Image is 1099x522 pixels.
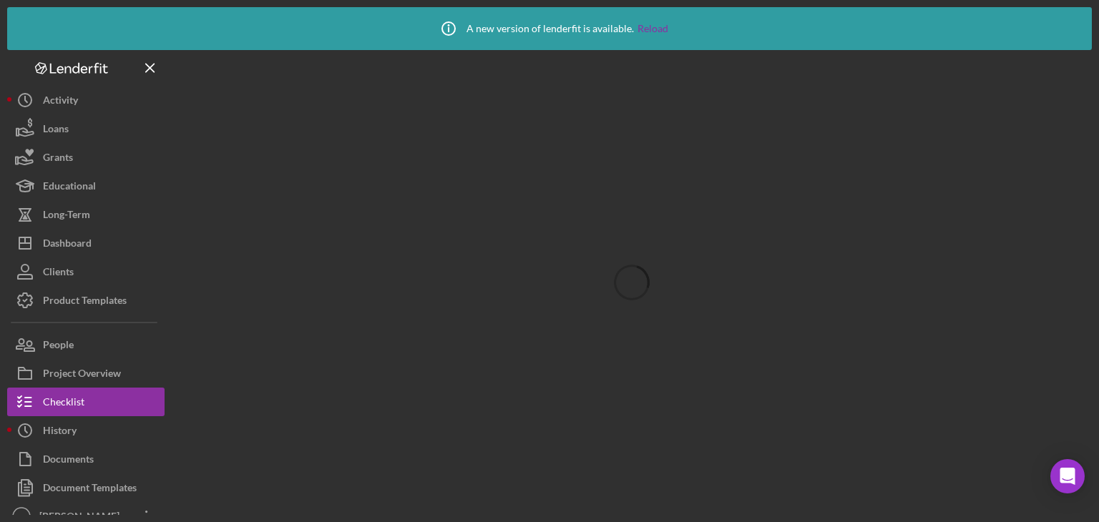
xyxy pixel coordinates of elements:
div: History [43,416,77,448]
button: Document Templates [7,473,165,502]
div: Activity [43,86,78,118]
button: Grants [7,143,165,172]
button: Activity [7,86,165,114]
div: Grants [43,143,73,175]
div: A new version of lenderfit is available. [431,11,668,46]
button: Product Templates [7,286,165,315]
button: Clients [7,257,165,286]
div: Long-Term [43,200,90,232]
button: Project Overview [7,359,165,388]
a: Reload [638,23,668,34]
button: Loans [7,114,165,143]
button: Checklist [7,388,165,416]
button: Long-Term [7,200,165,229]
div: Product Templates [43,286,127,318]
div: People [43,330,74,363]
text: TM [16,513,26,521]
div: Dashboard [43,229,92,261]
div: Clients [43,257,74,290]
div: Educational [43,172,96,204]
button: Dashboard [7,229,165,257]
button: Educational [7,172,165,200]
div: Loans [43,114,69,147]
div: Documents [43,445,94,477]
button: People [7,330,165,359]
button: Documents [7,445,165,473]
div: Checklist [43,388,84,420]
div: Open Intercom Messenger [1050,459,1085,493]
div: Project Overview [43,359,121,391]
button: History [7,416,165,445]
div: Document Templates [43,473,137,506]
